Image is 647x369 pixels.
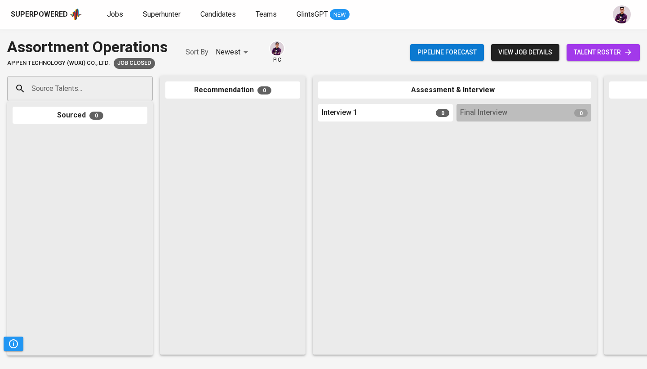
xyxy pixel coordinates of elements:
[200,10,236,18] span: Candidates
[216,47,240,58] p: Newest
[7,59,110,67] span: Appen Technology (Wuxi) Co., Ltd.
[574,47,633,58] span: talent roster
[186,47,208,58] p: Sort By
[297,10,328,18] span: GlintsGPT
[13,107,147,124] div: Sourced
[269,40,285,64] div: pic
[11,8,82,21] a: Superpoweredapp logo
[107,9,125,20] a: Jobs
[613,5,631,23] img: erwin@glints.com
[574,109,588,117] span: 0
[114,58,155,69] div: Job already placed by Glints
[417,47,477,58] span: Pipeline forecast
[567,44,640,61] a: talent roster
[200,9,238,20] a: Candidates
[148,88,150,90] button: Open
[4,337,23,351] button: Pipeline Triggers
[216,44,251,61] div: Newest
[256,9,279,20] a: Teams
[498,47,552,58] span: view job details
[143,9,182,20] a: Superhunter
[165,81,300,99] div: Recommendation
[257,86,271,94] span: 0
[297,9,350,20] a: GlintsGPT NEW
[322,108,357,118] span: Interview 1
[330,10,350,19] span: NEW
[436,109,449,117] span: 0
[114,59,155,67] span: Job Closed
[7,36,168,58] div: Assortment Operations
[270,41,284,55] img: erwin@glints.com
[256,10,277,18] span: Teams
[70,8,82,21] img: app logo
[143,10,181,18] span: Superhunter
[491,44,559,61] button: view job details
[11,9,68,20] div: Superpowered
[410,44,484,61] button: Pipeline forecast
[89,112,103,120] span: 0
[460,108,507,118] span: Final Interview
[107,10,123,18] span: Jobs
[318,81,591,99] div: Assessment & Interview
